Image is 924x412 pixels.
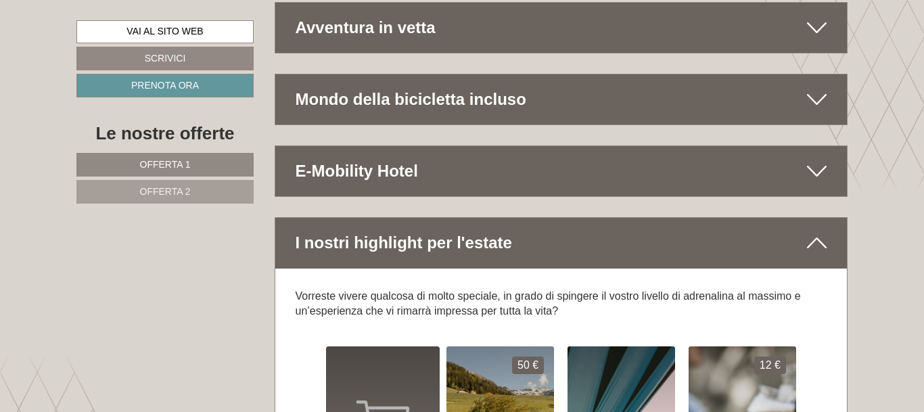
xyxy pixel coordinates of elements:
div: Mondo della bicicletta incluso [275,74,848,124]
a: Scrivici [76,47,254,70]
span: Offerta 2 [140,186,191,197]
div: Avventura in vetta [275,3,848,53]
div: I nostri highlight per l'estate [275,218,848,268]
a: Vai al sito web [76,20,254,43]
span: Offerta 1 [140,159,191,170]
p: Vorreste vivere qualcosa di molto speciale, in grado di spingere il vostro livello di adrenalina ... [296,289,827,320]
a: Prenota ora [76,74,254,97]
div: 12 € [754,357,786,374]
div: E-Mobility Hotel [275,146,848,196]
div: Le nostre offerte [76,121,254,146]
div: 50 € [512,357,544,374]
